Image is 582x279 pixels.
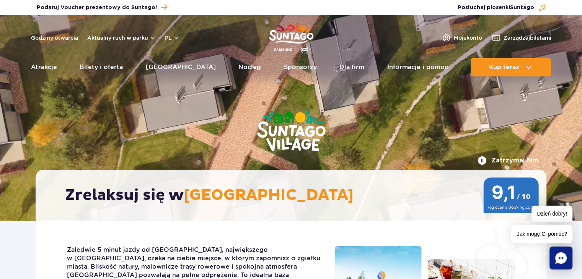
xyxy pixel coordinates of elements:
button: pl [165,34,179,42]
a: Godziny otwarcia [31,34,78,42]
a: Atrakcje [31,58,57,76]
button: Posłuchaj piosenkiSuntago [458,4,546,11]
a: [GEOGRAPHIC_DATA] [146,58,216,76]
button: Aktualny ruch w parku [87,35,156,41]
img: Suntago Village [226,80,356,183]
a: Park of Poland [269,19,313,54]
a: Podaruj Voucher prezentowy do Suntago! [37,2,167,13]
img: 9,1/10 wg ocen z Booking.com [483,177,539,213]
a: Dla firm [339,58,364,76]
a: Nocleg [238,58,261,76]
a: Sponsorzy [284,58,317,76]
a: Zarządzajbiletami [491,33,551,42]
span: Posłuchaj piosenki [458,4,534,11]
span: Zarządzaj biletami [504,34,551,42]
span: [GEOGRAPHIC_DATA] [184,186,354,205]
span: Suntago [510,5,534,10]
a: Bilety i oferta [80,58,123,76]
span: Jak mogę Ci pomóc? [511,225,572,243]
span: Kup teraz [489,64,519,71]
div: Chat [549,247,572,269]
a: Mojekonto [442,33,482,42]
button: Kup teraz [471,58,551,76]
button: Zatrzymaj film [478,156,539,165]
a: Informacje i pomoc [387,58,448,76]
span: Moje konto [454,34,482,42]
span: Podaruj Voucher prezentowy do Suntago! [37,4,157,11]
h2: Zrelaksuj się w [65,186,525,205]
span: Dzień dobry! [531,206,572,222]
